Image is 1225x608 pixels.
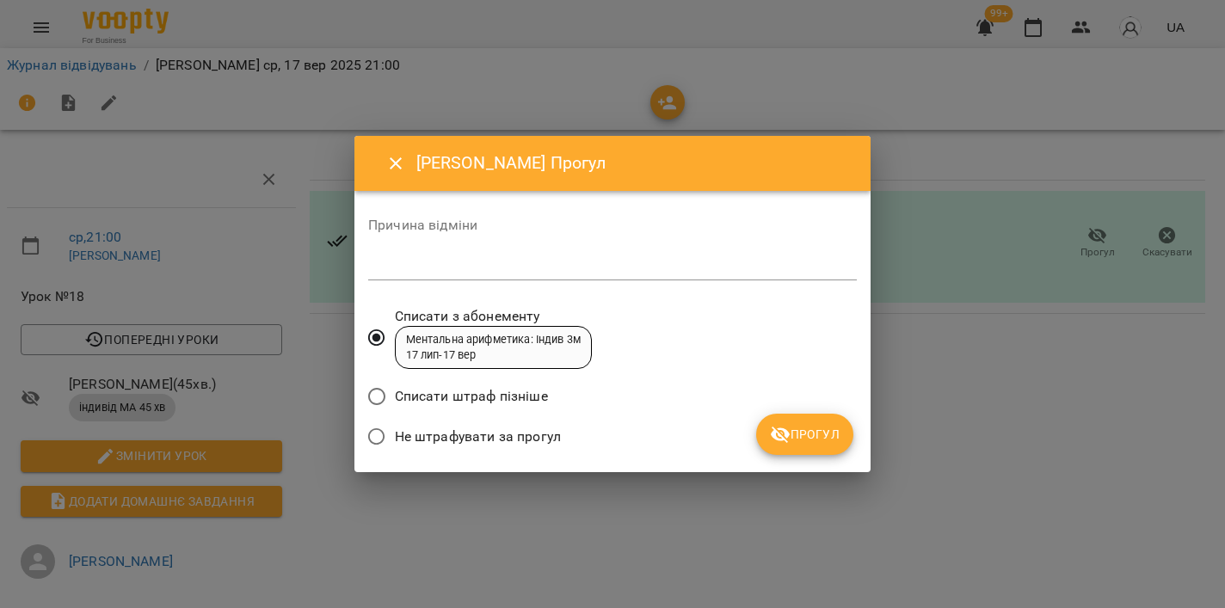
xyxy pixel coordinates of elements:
[375,143,416,184] button: Close
[368,218,857,232] label: Причина відміни
[395,427,561,447] span: Не штрафувати за прогул
[770,424,840,445] span: Прогул
[416,150,837,176] h6: [PERSON_NAME] Прогул
[395,386,548,407] span: Списати штраф пізніше
[395,306,592,327] span: Списати з абонементу
[406,332,581,364] div: Ментальна арифметика: Індив 3м 17 лип - 17 вер
[756,414,853,455] button: Прогул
